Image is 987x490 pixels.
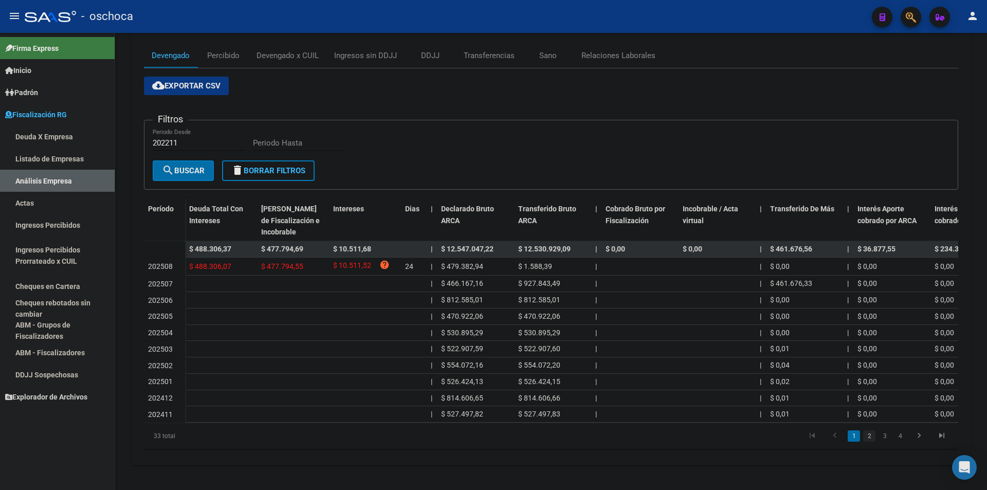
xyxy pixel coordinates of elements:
div: Devengado [152,50,190,61]
span: $ 0,00 [935,410,954,418]
button: Buscar [153,160,214,181]
li: page 2 [862,427,877,445]
span: | [595,377,597,386]
span: $ 0,00 [857,296,877,304]
span: $ 0,00 [935,296,954,304]
span: $ 0,00 [857,262,877,270]
mat-icon: search [162,164,174,176]
span: $ 814.606,66 [518,394,560,402]
span: $ 0,00 [857,394,877,402]
span: | [847,329,849,337]
span: $ 527.497,82 [441,410,483,418]
span: $ 234.377,68 [935,245,977,253]
span: | [760,245,762,253]
datatable-header-cell: | [427,198,437,243]
span: | [847,262,849,270]
span: 202501 [148,377,173,386]
a: 3 [879,430,891,442]
span: $ 0,00 [857,279,877,287]
span: $ 0,00 [935,312,954,320]
span: $ 0,00 [770,329,790,337]
span: Padrón [5,87,38,98]
span: $ 461.676,56 [770,245,812,253]
div: Sano [539,50,557,61]
span: | [595,394,597,402]
span: $ 12.547.047,22 [441,245,493,253]
span: $ 554.072,20 [518,361,560,369]
span: $ 0,00 [770,262,790,270]
span: 202503 [148,345,173,353]
span: $ 0,00 [857,312,877,320]
span: $ 461.676,33 [770,279,812,287]
span: | [595,344,597,353]
a: 1 [848,430,860,442]
span: $ 812.585,01 [518,296,560,304]
span: 202506 [148,296,173,304]
span: $ 0,00 [770,312,790,320]
span: $ 522.907,60 [518,344,560,353]
span: | [847,245,849,253]
span: $ 0,00 [935,361,954,369]
span: 202507 [148,280,173,288]
span: $ 488.306,37 [189,245,231,253]
span: $ 477.794,55 [261,262,303,270]
span: $ 10.511,68 [333,245,371,253]
span: | [431,312,432,320]
datatable-header-cell: | [843,198,853,243]
span: $ 0,00 [857,329,877,337]
span: | [595,262,597,270]
span: $ 470.922,06 [441,312,483,320]
a: go to last page [932,430,952,442]
a: 2 [863,430,875,442]
span: | [431,205,433,213]
span: Buscar [162,166,205,175]
span: | [847,361,849,369]
span: Firma Express [5,43,59,54]
span: Declarado Bruto ARCA [441,205,494,225]
div: Transferencias [464,50,515,61]
span: $ 479.382,94 [441,262,483,270]
span: 202505 [148,312,173,320]
datatable-header-cell: Deuda Total Con Intereses [185,198,257,243]
span: $ 0,00 [770,296,790,304]
datatable-header-cell: Declarado Bruto ARCA [437,198,514,243]
span: | [431,394,432,402]
span: $ 10.511,52 [333,260,371,274]
span: $ 0,00 [857,361,877,369]
span: | [431,296,432,304]
div: Ingresos sin DDJJ [334,50,397,61]
span: 202504 [148,329,173,337]
span: | [760,394,761,402]
datatable-header-cell: Interés Aporte cobrado por ARCA [853,198,930,243]
span: $ 812.585,01 [441,296,483,304]
span: | [431,410,432,418]
span: Fiscalización RG [5,109,67,120]
span: $ 0,04 [770,361,790,369]
datatable-header-cell: Período [144,198,185,241]
span: | [431,279,432,287]
span: $ 522.907,59 [441,344,483,353]
span: $ 0,00 [857,410,877,418]
span: $ 0,00 [935,329,954,337]
span: $ 0,00 [857,344,877,353]
span: $ 36.877,55 [857,245,895,253]
span: Período [148,205,174,213]
span: $ 0,00 [683,245,702,253]
span: | [760,312,761,320]
div: Relaciones Laborales [581,50,655,61]
datatable-header-cell: Incobrable / Acta virtual [679,198,756,243]
span: | [847,205,849,213]
div: Percibido [207,50,240,61]
span: $ 927.843,49 [518,279,560,287]
span: | [431,377,432,386]
span: | [760,279,761,287]
span: | [847,394,849,402]
span: | [847,312,849,320]
span: 24 [405,262,413,270]
span: | [595,296,597,304]
span: | [595,410,597,418]
span: Deuda Total Con Intereses [189,205,243,225]
span: $ 0,01 [770,410,790,418]
span: Cobrado Bruto por Fiscalización [606,205,665,225]
span: | [595,279,597,287]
